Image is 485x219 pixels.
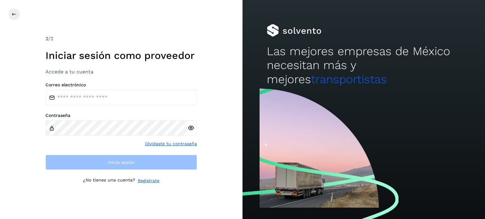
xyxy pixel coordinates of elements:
[311,72,387,86] span: transportistas
[45,49,197,61] h1: Iniciar sesión como proveedor
[45,113,197,118] label: Contraseña
[138,177,159,184] a: Regístrate
[108,160,135,164] span: Inicia sesión
[145,141,197,147] a: Olvidaste tu contraseña
[45,69,197,75] h3: Accede a tu cuenta
[45,36,48,42] span: 2
[45,155,197,170] button: Inicia sesión
[83,177,135,184] p: ¿No tienes una cuenta?
[267,44,461,86] h2: Las mejores empresas de México necesitan más y mejores
[45,35,197,43] div: /2
[45,82,197,88] label: Correo electrónico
